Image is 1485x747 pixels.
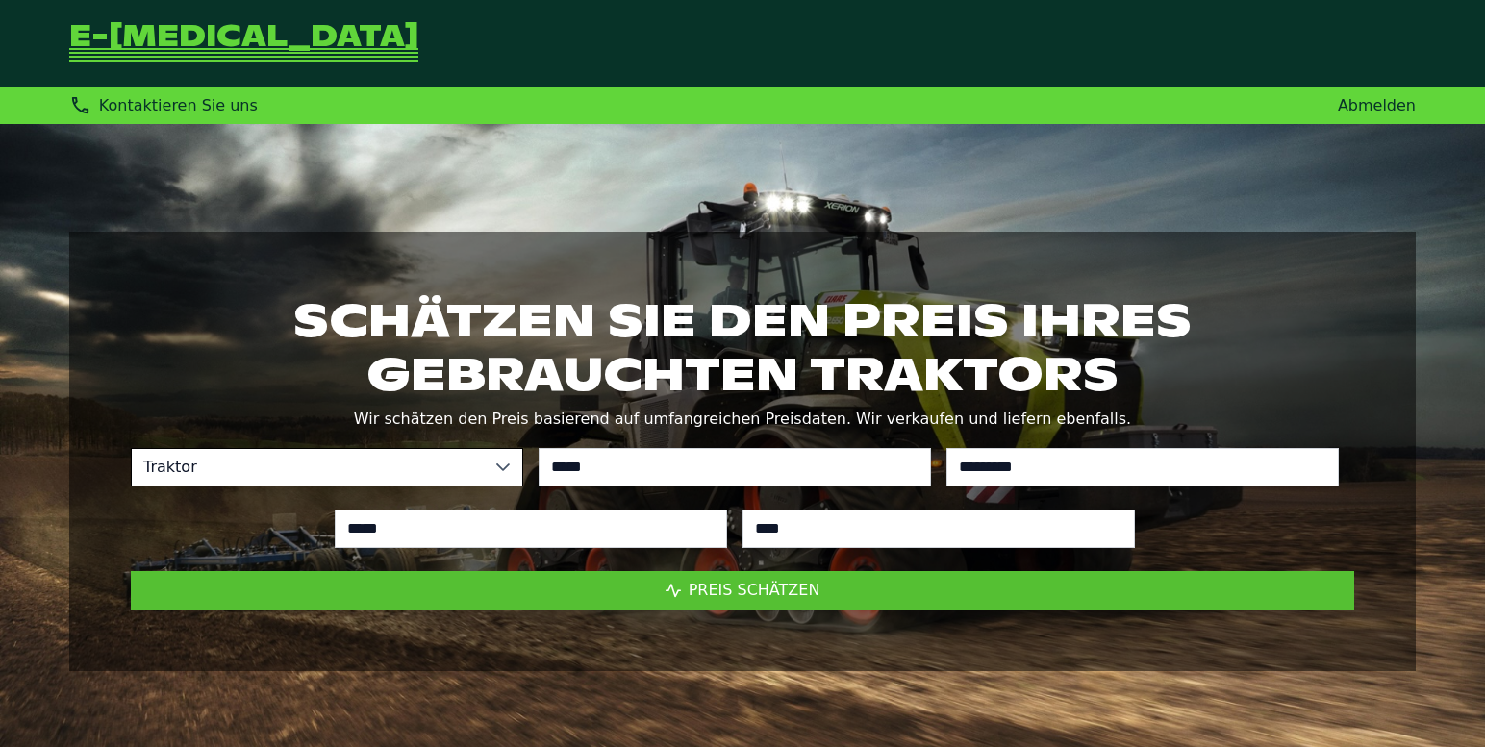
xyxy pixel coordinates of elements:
span: Preis schätzen [689,581,820,599]
button: Preis schätzen [131,571,1354,610]
a: Zurück zur Startseite [69,23,418,63]
p: Wir schätzen den Preis basierend auf umfangreichen Preisdaten. Wir verkaufen und liefern ebenfalls. [131,406,1354,433]
span: Kontaktieren Sie uns [99,96,258,114]
span: Traktor [132,449,484,486]
a: Abmelden [1338,96,1416,114]
h1: Schätzen Sie den Preis Ihres gebrauchten Traktors [131,293,1354,401]
div: Kontaktieren Sie uns [69,94,258,116]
